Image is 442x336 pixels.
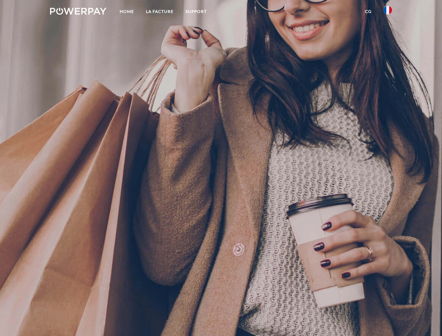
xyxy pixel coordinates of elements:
[114,5,140,18] a: Home
[359,5,378,18] a: CG
[140,5,180,18] a: LA FACTURE
[180,5,213,18] a: Support
[50,8,106,15] img: logo-powerpay-white.svg
[384,6,392,14] img: fr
